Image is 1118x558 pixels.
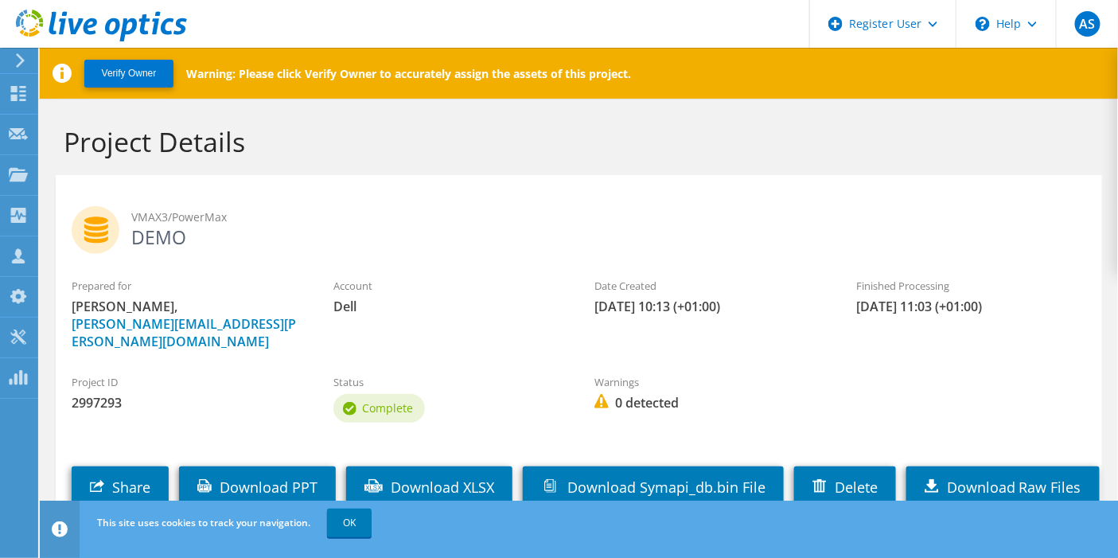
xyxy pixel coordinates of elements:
[856,298,1086,315] span: [DATE] 11:03 (+01:00)
[594,394,824,412] span: 0 detected
[84,60,173,88] button: Verify Owner
[186,66,631,81] p: Warning: Please click Verify Owner to accurately assign the assets of this project.
[333,374,563,390] label: Status
[131,209,1086,226] span: VMAX3/PowerMax
[906,466,1100,508] a: Download Raw Files
[72,278,302,294] label: Prepared for
[327,509,372,537] a: OK
[179,466,336,508] a: Download PPT
[72,315,296,350] a: [PERSON_NAME][EMAIL_ADDRESS][PERSON_NAME][DOMAIN_NAME]
[72,466,169,508] a: Share
[72,394,302,412] span: 2997293
[856,278,1086,294] label: Finished Processing
[594,298,824,315] span: [DATE] 10:13 (+01:00)
[64,125,1086,158] h1: Project Details
[362,400,413,416] span: Complete
[333,278,563,294] label: Account
[794,466,896,508] a: Delete
[333,298,563,315] span: Dell
[594,374,824,390] label: Warnings
[346,466,512,508] a: Download XLSX
[72,298,302,350] span: [PERSON_NAME],
[523,466,784,508] a: Download Symapi_db.bin File
[1075,11,1100,37] span: AS
[976,17,990,31] svg: \n
[97,516,310,529] span: This site uses cookies to track your navigation.
[72,374,302,390] label: Project ID
[594,278,824,294] label: Date Created
[72,206,1086,246] h2: DEMO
